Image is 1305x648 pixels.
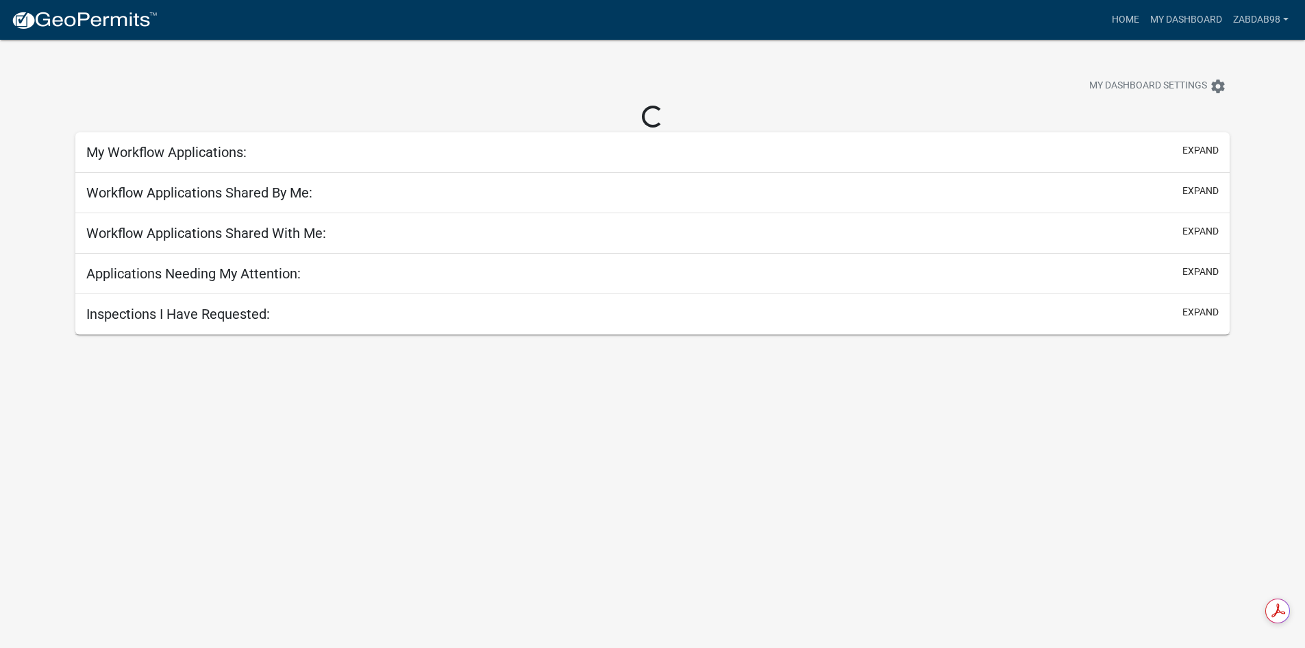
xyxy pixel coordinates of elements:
[86,225,326,241] h5: Workflow Applications Shared With Me:
[1089,78,1207,95] span: My Dashboard Settings
[1106,7,1145,33] a: Home
[1210,78,1226,95] i: settings
[1078,73,1237,99] button: My Dashboard Settingssettings
[1182,265,1219,279] button: expand
[86,144,247,160] h5: My Workflow Applications:
[86,306,270,322] h5: Inspections I Have Requested:
[1182,305,1219,320] button: expand
[1145,7,1228,33] a: My Dashboard
[1182,143,1219,158] button: expand
[86,265,301,282] h5: Applications Needing My Attention:
[1182,224,1219,239] button: expand
[86,184,312,201] h5: Workflow Applications Shared By Me:
[1182,184,1219,198] button: expand
[1228,7,1294,33] a: Zabdab98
